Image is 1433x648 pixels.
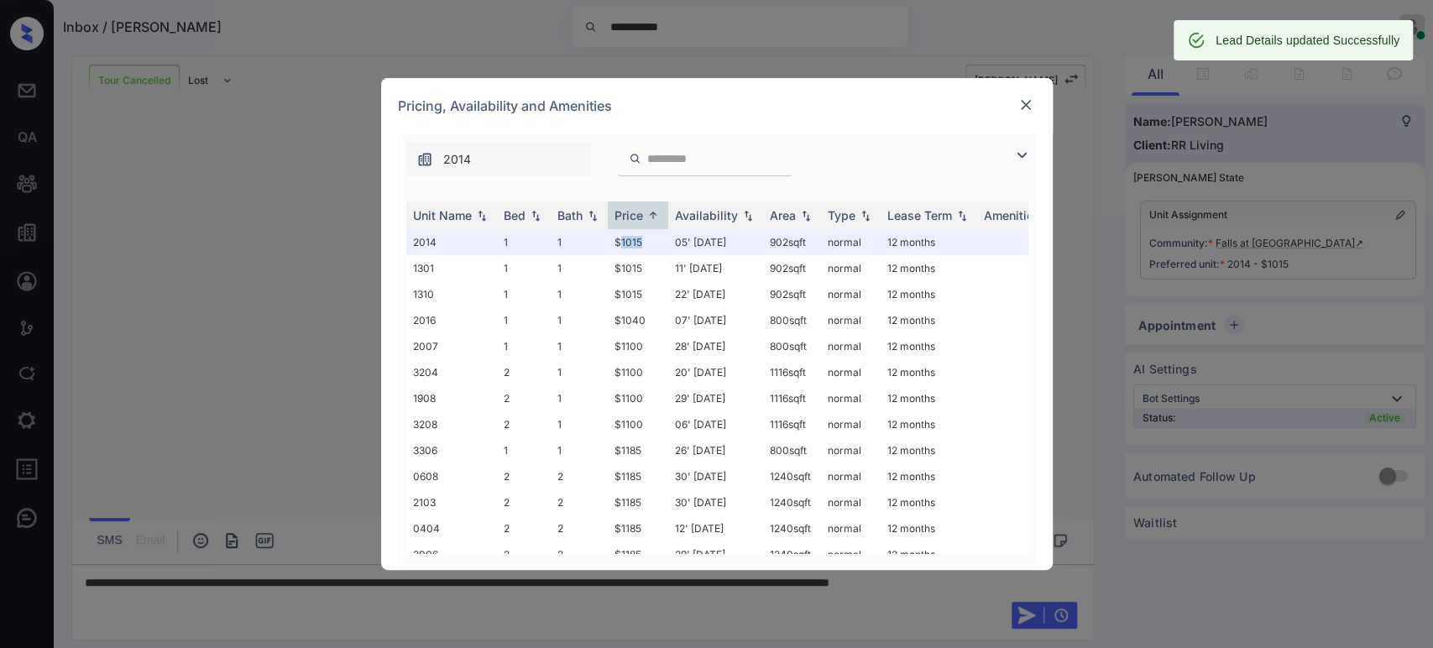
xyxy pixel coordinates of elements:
[821,411,881,437] td: normal
[608,489,668,515] td: $1185
[1017,97,1034,113] img: close
[551,333,608,359] td: 1
[763,515,821,541] td: 1240 sqft
[857,210,874,222] img: sorting
[763,255,821,281] td: 902 sqft
[497,359,551,385] td: 2
[497,281,551,307] td: 1
[645,209,662,222] img: sorting
[608,255,668,281] td: $1015
[557,208,583,222] div: Bath
[881,541,977,567] td: 12 months
[497,333,551,359] td: 1
[406,255,497,281] td: 1301
[497,229,551,255] td: 1
[821,359,881,385] td: normal
[406,385,497,411] td: 1908
[551,229,608,255] td: 1
[608,541,668,567] td: $1185
[608,333,668,359] td: $1100
[551,385,608,411] td: 1
[406,515,497,541] td: 0404
[551,489,608,515] td: 2
[668,229,763,255] td: 05' [DATE]
[551,281,608,307] td: 1
[763,541,821,567] td: 1240 sqft
[763,359,821,385] td: 1116 sqft
[584,210,601,222] img: sorting
[821,281,881,307] td: normal
[551,411,608,437] td: 1
[629,151,641,166] img: icon-zuma
[881,359,977,385] td: 12 months
[821,255,881,281] td: normal
[615,208,643,222] div: Price
[406,359,497,385] td: 3204
[821,515,881,541] td: normal
[551,307,608,333] td: 1
[763,229,821,255] td: 902 sqft
[497,307,551,333] td: 1
[668,411,763,437] td: 06' [DATE]
[668,281,763,307] td: 22' [DATE]
[668,307,763,333] td: 07' [DATE]
[413,208,472,222] div: Unit Name
[381,78,1053,133] div: Pricing, Availability and Amenities
[821,541,881,567] td: normal
[551,515,608,541] td: 2
[443,150,471,169] span: 2014
[551,255,608,281] td: 1
[668,437,763,463] td: 26' [DATE]
[608,359,668,385] td: $1100
[497,463,551,489] td: 2
[881,281,977,307] td: 12 months
[821,437,881,463] td: normal
[406,307,497,333] td: 2016
[668,255,763,281] td: 11' [DATE]
[821,229,881,255] td: normal
[828,208,855,222] div: Type
[763,333,821,359] td: 800 sqft
[954,210,970,222] img: sorting
[406,437,497,463] td: 3306
[668,359,763,385] td: 20' [DATE]
[668,515,763,541] td: 12' [DATE]
[881,307,977,333] td: 12 months
[473,210,490,222] img: sorting
[821,307,881,333] td: normal
[881,437,977,463] td: 12 months
[551,463,608,489] td: 2
[881,333,977,359] td: 12 months
[881,463,977,489] td: 12 months
[497,515,551,541] td: 2
[763,489,821,515] td: 1240 sqft
[763,307,821,333] td: 800 sqft
[406,489,497,515] td: 2103
[821,463,881,489] td: normal
[881,229,977,255] td: 12 months
[551,359,608,385] td: 1
[881,411,977,437] td: 12 months
[497,437,551,463] td: 1
[881,489,977,515] td: 12 months
[881,385,977,411] td: 12 months
[763,437,821,463] td: 800 sqft
[608,437,668,463] td: $1185
[821,385,881,411] td: normal
[608,307,668,333] td: $1040
[406,281,497,307] td: 1310
[881,255,977,281] td: 12 months
[821,333,881,359] td: normal
[1012,145,1032,165] img: icon-zuma
[497,385,551,411] td: 2
[1216,25,1399,55] div: Lead Details updated Successfully
[406,333,497,359] td: 2007
[608,229,668,255] td: $1015
[416,151,433,168] img: icon-zuma
[504,208,526,222] div: Bed
[821,489,881,515] td: normal
[406,463,497,489] td: 0608
[497,255,551,281] td: 1
[668,333,763,359] td: 28' [DATE]
[497,489,551,515] td: 2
